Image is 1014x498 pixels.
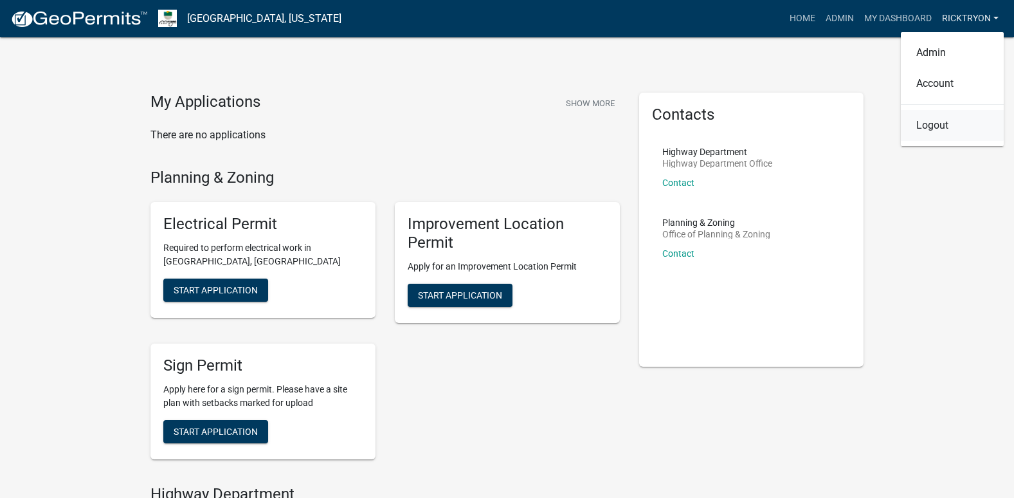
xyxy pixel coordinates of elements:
[163,420,268,443] button: Start Application
[163,215,363,234] h5: Electrical Permit
[150,169,620,187] h4: Planning & Zoning
[662,218,770,227] p: Planning & Zoning
[901,68,1004,99] a: Account
[408,260,607,273] p: Apply for an Improvement Location Permit
[662,248,694,259] a: Contact
[150,93,260,112] h4: My Applications
[150,127,620,143] p: There are no applications
[408,215,607,252] h5: Improvement Location Permit
[662,230,770,239] p: Office of Planning & Zoning
[662,159,772,168] p: Highway Department Office
[662,178,694,188] a: Contact
[163,356,363,375] h5: Sign Permit
[163,241,363,268] p: Required to perform electrical work in [GEOGRAPHIC_DATA], [GEOGRAPHIC_DATA]
[901,32,1004,146] div: ricktryon
[901,37,1004,68] a: Admin
[820,6,859,31] a: Admin
[937,6,1004,31] a: ricktryon
[408,284,512,307] button: Start Application
[784,6,820,31] a: Home
[163,279,268,302] button: Start Application
[187,8,341,30] a: [GEOGRAPHIC_DATA], [US_STATE]
[163,383,363,410] p: Apply here for a sign permit. Please have a site plan with setbacks marked for upload
[662,147,772,156] p: Highway Department
[174,426,258,436] span: Start Application
[901,110,1004,141] a: Logout
[418,290,502,300] span: Start Application
[158,10,177,27] img: Morgan County, Indiana
[859,6,937,31] a: My Dashboard
[174,285,258,295] span: Start Application
[652,106,851,124] h5: Contacts
[561,93,620,114] button: Show More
